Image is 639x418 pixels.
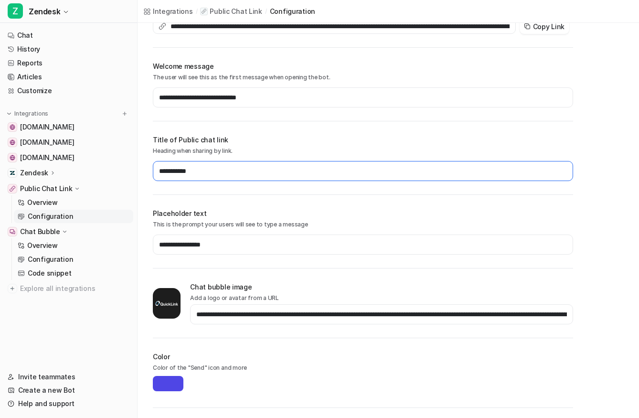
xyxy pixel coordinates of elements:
[265,7,267,16] span: /
[20,138,74,147] span: [DOMAIN_NAME]
[10,124,15,130] img: www.staging3.quicklink.tv
[210,7,262,16] p: Public Chat Link
[14,239,133,252] a: Overview
[270,6,315,16] a: configuration
[20,227,60,236] p: Chat Bubble
[4,109,51,118] button: Integrations
[153,135,573,145] h2: Title of Public chat link
[121,110,128,117] img: menu_add.svg
[4,370,133,384] a: Invite teammates
[153,364,573,374] p: Color of the "Send" icon and more
[27,198,58,207] p: Overview
[28,255,73,264] p: Configuration
[190,282,573,292] h2: Chat bubble image
[153,61,573,71] h2: Welcome message
[4,70,133,84] a: Articles
[8,284,17,293] img: explore all integrations
[153,6,193,16] div: Integrations
[143,6,193,16] a: Integrations
[4,136,133,149] a: www.quicklink.tv[DOMAIN_NAME]
[153,208,573,218] h2: Placeholder text
[14,196,133,209] a: Overview
[520,19,569,34] button: Copy Link
[8,3,23,19] span: Z
[10,186,15,192] img: Public Chat Link
[200,7,262,16] a: Public Chat Link
[153,288,181,319] img: chat
[153,220,573,229] p: This is the prompt your users will see to type a message
[14,267,133,280] a: Code snippet
[153,73,573,82] p: The user will see this as the first message when opening the bot.
[14,253,133,266] a: Configuration
[20,184,73,193] p: Public Chat Link
[10,139,15,145] img: www.quicklink.tv
[29,5,60,18] span: Zendesk
[14,210,133,223] a: Configuration
[20,122,74,132] span: [DOMAIN_NAME]
[27,241,58,250] p: Overview
[4,56,133,70] a: Reports
[10,170,15,176] img: Zendesk
[20,153,74,162] span: [DOMAIN_NAME]
[4,29,133,42] a: Chat
[4,397,133,410] a: Help and support
[4,282,133,295] a: Explore all integrations
[4,384,133,397] a: Create a new Bot
[20,168,48,178] p: Zendesk
[10,229,15,235] img: Chat Bubble
[190,294,573,302] p: Add a logo or avatar from a URL
[153,352,573,362] h2: Color
[28,268,72,278] p: Code snippet
[4,151,133,164] a: university.quicklink.tv[DOMAIN_NAME]
[4,43,133,56] a: History
[4,120,133,134] a: www.staging3.quicklink.tv[DOMAIN_NAME]
[6,110,12,117] img: expand menu
[153,147,573,155] p: Heading when sharing by link.
[4,84,133,97] a: Customize
[14,110,48,118] p: Integrations
[196,7,198,16] span: /
[20,281,129,296] span: Explore all integrations
[10,155,15,161] img: university.quicklink.tv
[28,212,73,221] p: Configuration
